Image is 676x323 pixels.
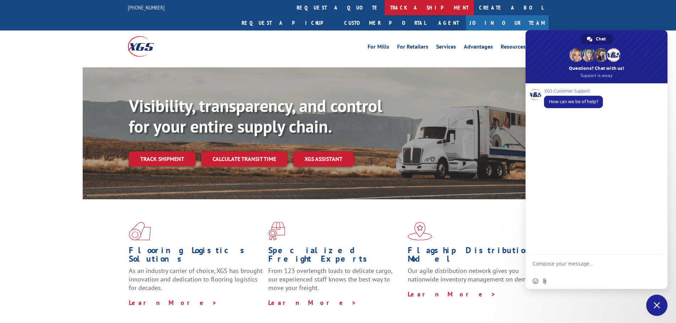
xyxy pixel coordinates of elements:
[408,267,538,283] span: Our agile distribution network gives you nationwide inventory management on demand.
[533,261,645,273] textarea: Compose your message...
[268,299,357,307] a: Learn More >
[201,151,287,167] a: Calculate transit time
[596,34,606,44] span: Chat
[408,290,496,298] a: Learn More >
[533,278,538,284] span: Insert an emoji
[129,95,382,137] b: Visibility, transparency, and control for your entire supply chain.
[646,295,667,316] div: Close chat
[542,278,548,284] span: Send a file
[129,267,263,292] span: As an industry carrier of choice, XGS has brought innovation and dedication to flooring logistics...
[549,99,598,105] span: How can we be of help?
[129,299,217,307] a: Learn More >
[268,246,402,267] h1: Specialized Freight Experts
[408,246,542,267] h1: Flagship Distribution Model
[128,4,165,11] a: [PHONE_NUMBER]
[581,34,613,44] div: Chat
[339,15,431,30] a: Customer Portal
[544,89,603,94] span: XGS Customer Support
[129,151,196,166] a: Track shipment
[431,15,466,30] a: Agent
[268,267,402,298] p: From 123 overlength loads to delicate cargo, our experienced staff knows the best way to move you...
[397,44,428,52] a: For Retailers
[436,44,456,52] a: Services
[293,151,354,167] a: XGS ASSISTANT
[129,222,151,240] img: xgs-icon-total-supply-chain-intelligence-red
[466,15,549,30] a: Join Our Team
[129,246,263,267] h1: Flooring Logistics Solutions
[464,44,493,52] a: Advantages
[408,222,432,240] img: xgs-icon-flagship-distribution-model-red
[236,15,339,30] a: Request a pickup
[368,44,389,52] a: For Mills
[268,222,285,240] img: xgs-icon-focused-on-flooring-red
[501,44,526,52] a: Resources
